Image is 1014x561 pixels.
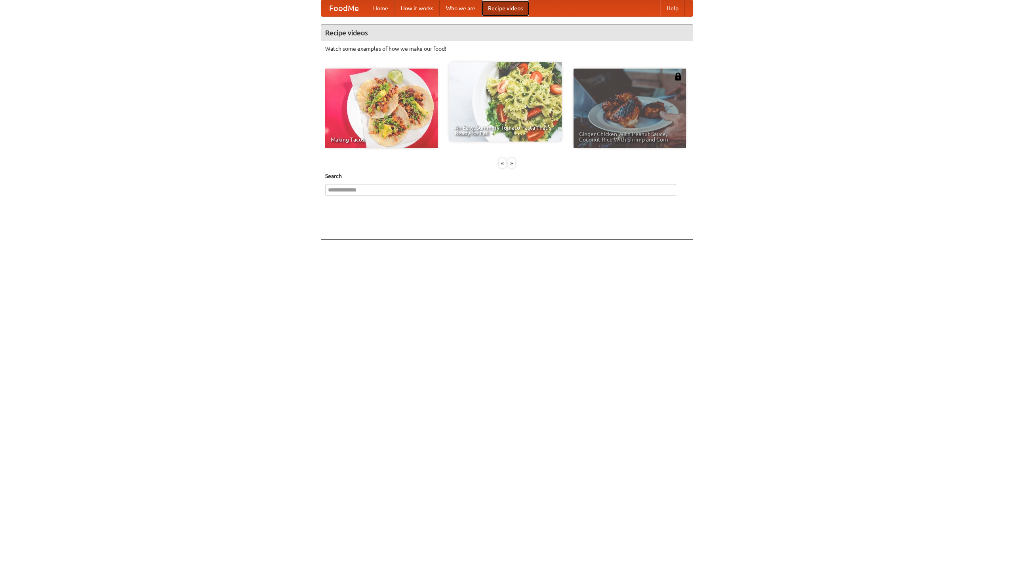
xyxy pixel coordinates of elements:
h4: Recipe videos [321,25,693,41]
a: FoodMe [321,0,367,16]
span: An Easy, Summery Tomato Pasta That's Ready for Fall [455,125,556,136]
img: 483408.png [674,73,682,80]
a: Who we are [440,0,482,16]
a: Home [367,0,395,16]
span: Making Tacos [331,137,432,142]
div: » [508,158,515,168]
h5: Search [325,172,689,180]
a: An Easy, Summery Tomato Pasta That's Ready for Fall [449,62,562,142]
a: Help [660,0,685,16]
p: Watch some examples of how we make our food! [325,45,689,53]
a: How it works [395,0,440,16]
a: Making Tacos [325,69,438,148]
div: « [499,158,506,168]
a: Recipe videos [482,0,529,16]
